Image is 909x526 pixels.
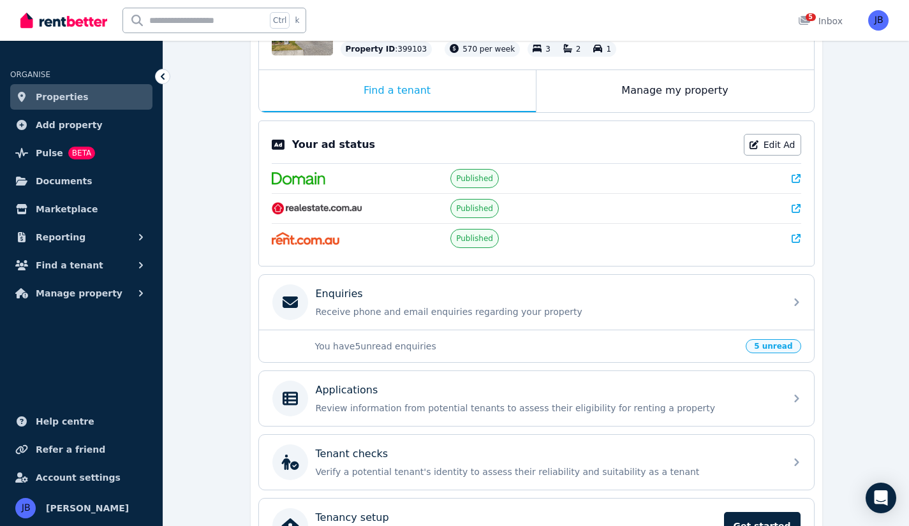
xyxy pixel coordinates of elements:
div: : 399103 [341,41,432,57]
span: Add property [36,117,103,133]
span: 5 unread [746,339,801,353]
span: Ctrl [270,12,290,29]
button: Find a tenant [10,252,152,278]
p: You have 5 unread enquiries [315,340,739,353]
span: 1 [606,45,611,54]
span: Account settings [36,470,121,485]
span: k [295,15,299,26]
span: Marketplace [36,201,98,217]
a: Properties [10,84,152,110]
div: Open Intercom Messenger [866,483,896,513]
span: Published [456,233,493,244]
button: Manage property [10,281,152,306]
a: Tenant checksVerify a potential tenant's identity to assess their reliability and suitability as ... [259,435,814,490]
span: Manage property [36,286,122,301]
div: Find a tenant [259,70,536,112]
span: Documents [36,173,92,189]
a: Add property [10,112,152,138]
div: Inbox [798,15,843,27]
span: Refer a friend [36,442,105,457]
span: 3 [545,45,551,54]
img: RentBetter [20,11,107,30]
img: RealEstate.com.au [272,202,363,215]
img: Jeremy Baker [868,10,889,31]
span: Published [456,203,493,214]
a: PulseBETA [10,140,152,166]
span: Help centre [36,414,94,429]
a: Account settings [10,465,152,490]
p: Enquiries [316,286,363,302]
a: EnquiriesReceive phone and email enquiries regarding your property [259,275,814,330]
div: Manage my property [536,70,814,112]
a: Edit Ad [744,134,801,156]
button: Reporting [10,224,152,250]
p: Applications [316,383,378,398]
span: Pulse [36,145,63,161]
span: BETA [68,147,95,159]
span: [PERSON_NAME] [46,500,129,516]
span: 2 [576,45,581,54]
img: Rent.com.au [272,232,340,245]
span: Find a tenant [36,258,103,273]
p: Verify a potential tenant's identity to assess their reliability and suitability as a tenant [316,465,778,478]
a: Documents [10,168,152,194]
p: Tenant checks [316,446,388,462]
span: Properties [36,89,89,105]
a: ApplicationsReview information from potential tenants to assess their eligibility for renting a p... [259,371,814,426]
span: Reporting [36,230,85,245]
span: Published [456,173,493,184]
a: Marketplace [10,196,152,222]
img: Domain.com.au [272,172,325,185]
img: Jeremy Baker [15,498,36,518]
p: Receive phone and email enquiries regarding your property [316,305,778,318]
span: 570 per week [462,45,515,54]
span: 5 [806,13,816,21]
a: Help centre [10,409,152,434]
p: Review information from potential tenants to assess their eligibility for renting a property [316,402,778,414]
span: ORGANISE [10,70,50,79]
p: Tenancy setup [316,510,389,525]
span: Property ID [346,44,395,54]
a: Refer a friend [10,437,152,462]
p: Your ad status [292,137,375,152]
